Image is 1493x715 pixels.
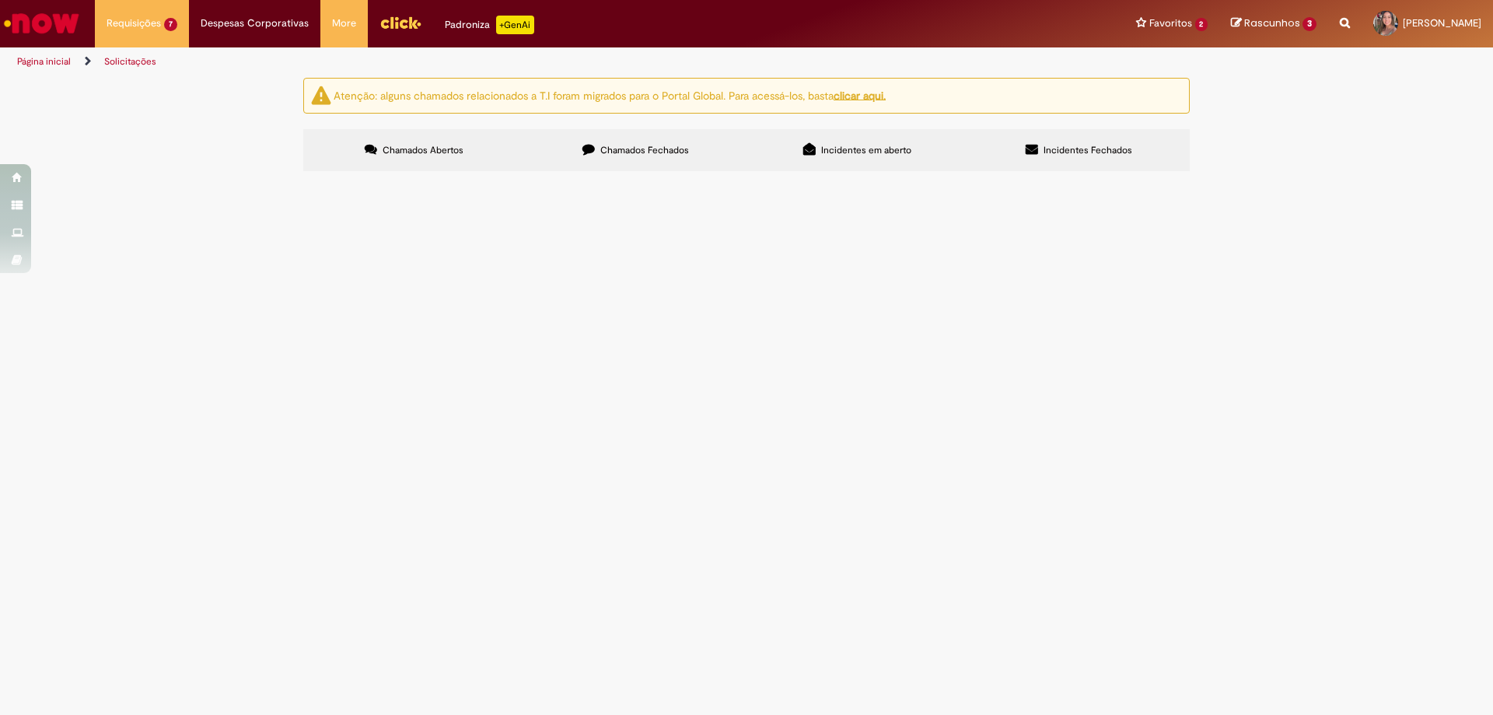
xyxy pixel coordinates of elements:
span: Requisições [107,16,161,31]
a: Rascunhos [1231,16,1316,31]
span: Incidentes Fechados [1044,144,1132,156]
span: Incidentes em aberto [821,144,911,156]
span: Chamados Fechados [600,144,689,156]
span: 3 [1302,17,1316,31]
span: More [332,16,356,31]
span: 2 [1195,18,1208,31]
span: Despesas Corporativas [201,16,309,31]
a: clicar aqui. [834,88,886,102]
span: Rascunhos [1244,16,1300,30]
a: Solicitações [104,55,156,68]
ng-bind-html: Atenção: alguns chamados relacionados a T.I foram migrados para o Portal Global. Para acessá-los,... [334,88,886,102]
img: ServiceNow [2,8,82,39]
span: Chamados Abertos [383,144,463,156]
ul: Trilhas de página [12,47,984,76]
img: click_logo_yellow_360x200.png [379,11,421,34]
span: [PERSON_NAME] [1403,16,1481,30]
p: +GenAi [496,16,534,34]
div: Padroniza [445,16,534,34]
span: Favoritos [1149,16,1192,31]
a: Página inicial [17,55,71,68]
span: 7 [164,18,177,31]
